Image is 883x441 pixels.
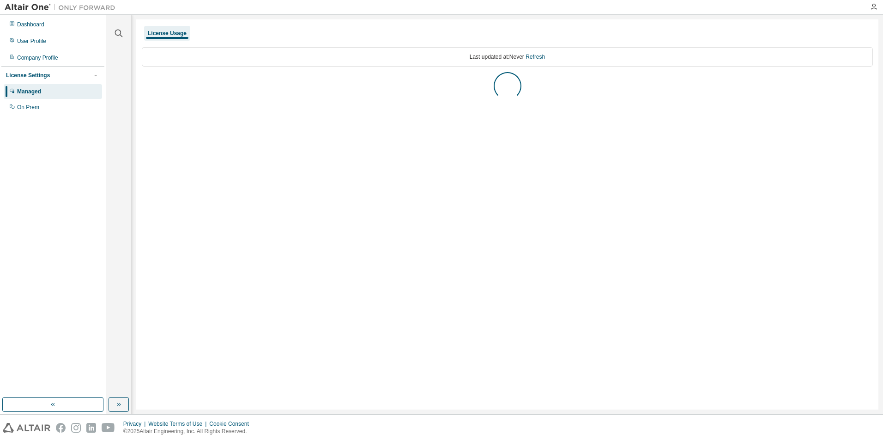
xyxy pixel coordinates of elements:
[17,104,39,111] div: On Prem
[526,54,545,60] a: Refresh
[17,21,44,28] div: Dashboard
[142,47,873,67] div: Last updated at: Never
[148,420,209,428] div: Website Terms of Use
[123,420,148,428] div: Privacy
[86,423,96,433] img: linkedin.svg
[17,54,58,61] div: Company Profile
[56,423,66,433] img: facebook.svg
[71,423,81,433] img: instagram.svg
[5,3,120,12] img: Altair One
[17,88,41,95] div: Managed
[148,30,187,37] div: License Usage
[102,423,115,433] img: youtube.svg
[6,72,50,79] div: License Settings
[209,420,254,428] div: Cookie Consent
[17,37,46,45] div: User Profile
[3,423,50,433] img: altair_logo.svg
[123,428,254,435] p: © 2025 Altair Engineering, Inc. All Rights Reserved.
